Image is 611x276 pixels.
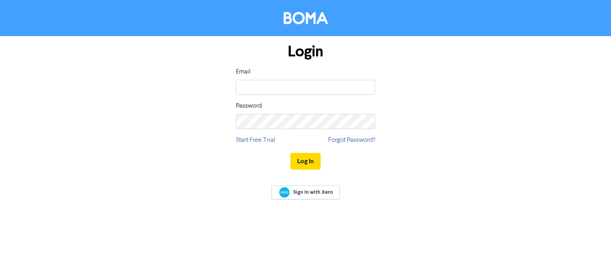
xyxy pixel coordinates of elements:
[293,189,333,196] span: Sign In with Xero
[271,185,340,199] a: Sign In with Xero
[290,153,321,170] button: Log In
[236,42,375,61] h1: Login
[236,101,262,111] label: Password
[328,135,375,145] a: Forgot Password?
[279,187,290,198] img: Xero logo
[284,12,328,24] img: BOMA Logo
[236,67,251,77] label: Email
[236,135,275,145] a: Start Free Trial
